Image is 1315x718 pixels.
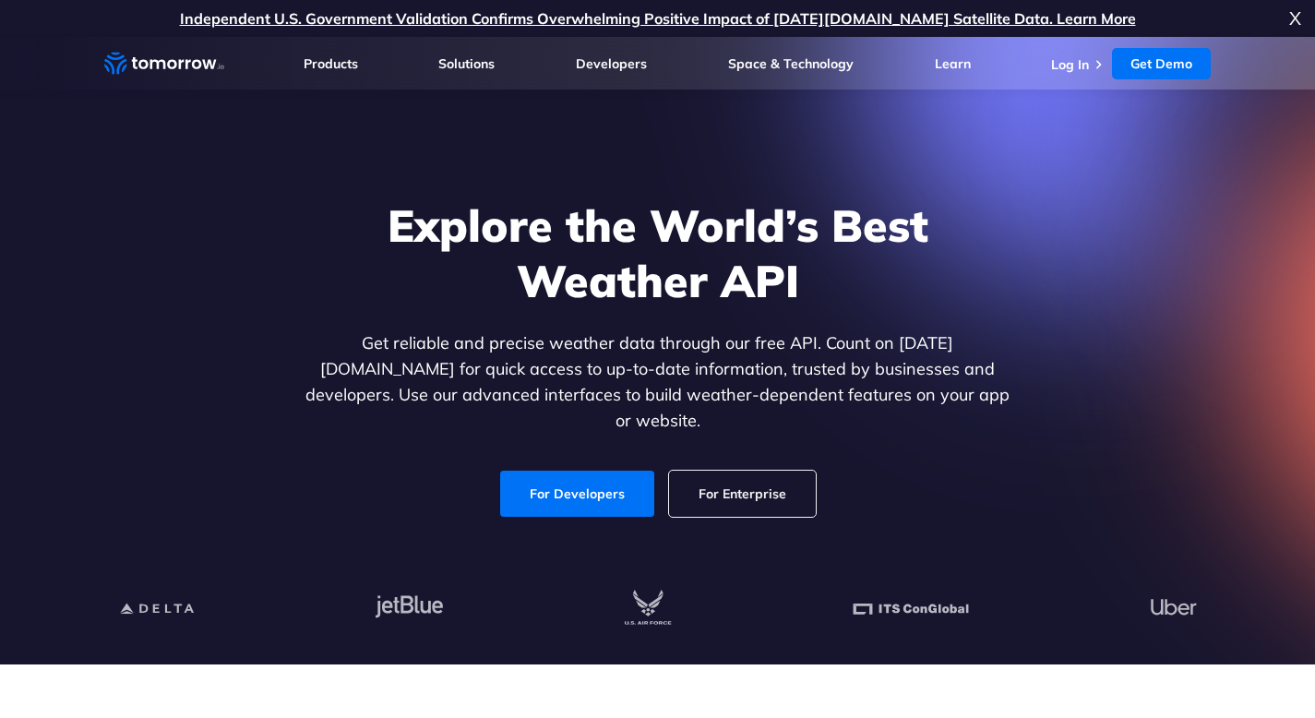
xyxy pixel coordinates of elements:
[438,55,495,72] a: Solutions
[104,50,224,78] a: Home link
[1051,56,1089,73] a: Log In
[669,471,816,517] a: For Enterprise
[304,55,358,72] a: Products
[302,197,1014,308] h1: Explore the World’s Best Weather API
[1112,48,1211,79] a: Get Demo
[500,471,654,517] a: For Developers
[935,55,971,72] a: Learn
[576,55,647,72] a: Developers
[180,9,1136,28] a: Independent U.S. Government Validation Confirms Overwhelming Positive Impact of [DATE][DOMAIN_NAM...
[728,55,854,72] a: Space & Technology
[302,330,1014,434] p: Get reliable and precise weather data through our free API. Count on [DATE][DOMAIN_NAME] for quic...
